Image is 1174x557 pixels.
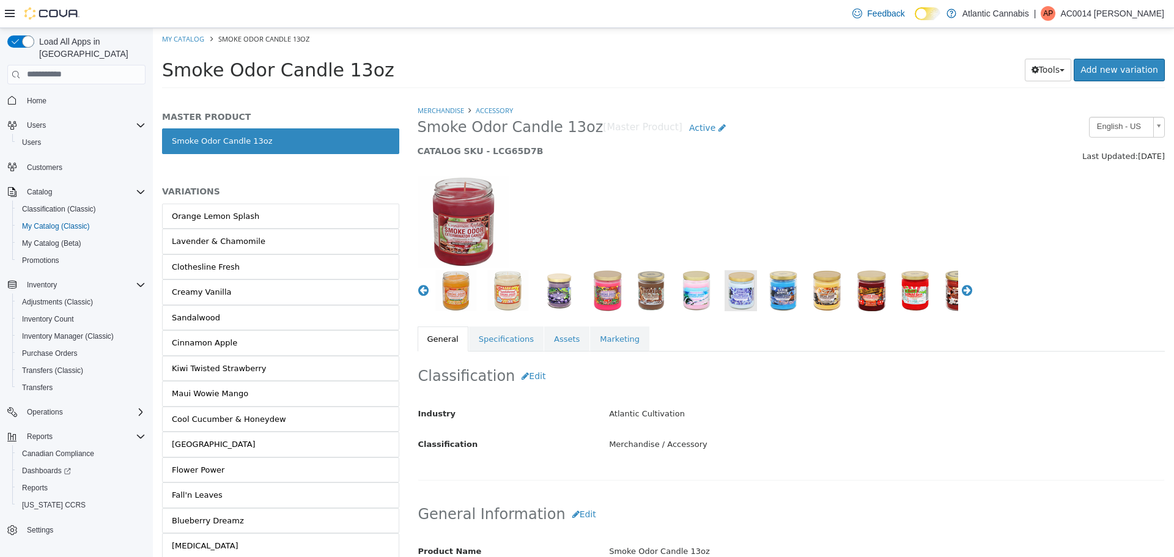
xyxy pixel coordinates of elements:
[22,429,146,444] span: Reports
[27,432,53,441] span: Reports
[2,404,150,421] button: Operations
[22,405,68,419] button: Operations
[265,78,311,87] a: Merchandise
[985,124,1012,133] span: [DATE]
[17,446,99,461] a: Canadian Compliance
[34,35,146,60] span: Load All Apps in [GEOGRAPHIC_DATA]
[12,379,150,396] button: Transfers
[22,160,67,175] a: Customers
[12,218,150,235] button: My Catalog (Classic)
[265,117,821,128] h5: CATALOG SKU - LCG65D7B
[22,204,96,214] span: Classification (Classic)
[17,498,90,512] a: [US_STATE] CCRS
[265,337,1012,360] h2: Classification
[22,118,146,133] span: Users
[323,78,360,87] a: Accessory
[19,309,84,321] div: Cinnamon Apple
[17,481,146,495] span: Reports
[17,135,146,150] span: Users
[12,328,150,345] button: Inventory Manager (Classic)
[17,463,76,478] a: Dashboards
[22,522,146,537] span: Settings
[847,1,909,26] a: Feedback
[22,93,146,108] span: Home
[22,500,86,510] span: [US_STATE] CCRS
[9,83,246,94] h5: MASTER PRODUCT
[12,293,150,311] button: Adjustments (Classic)
[265,411,325,421] span: Classification
[22,118,51,133] button: Users
[2,183,150,201] button: Catalog
[12,134,150,151] button: Users
[316,298,391,324] a: Specifications
[17,312,146,326] span: Inventory Count
[962,6,1029,21] p: Atlantic Cannabis
[17,219,146,234] span: My Catalog (Classic)
[22,160,146,175] span: Customers
[27,187,52,197] span: Catalog
[17,481,53,495] a: Reports
[22,297,93,307] span: Adjustments (Classic)
[27,525,53,535] span: Settings
[265,518,329,528] span: Product Name
[12,445,150,462] button: Canadian Compliance
[9,31,242,53] span: Smoke Odor Candle 13oz
[265,90,451,109] span: Smoke Odor Candle 13oz
[19,487,91,499] div: Blueberry Dreamz
[2,428,150,445] button: Reports
[22,366,83,375] span: Transfers (Classic)
[22,256,59,265] span: Promotions
[17,236,146,251] span: My Catalog (Beta)
[2,276,150,293] button: Inventory
[24,7,79,20] img: Cova
[17,253,64,268] a: Promotions
[22,278,146,292] span: Inventory
[22,221,90,231] span: My Catalog (Classic)
[19,284,67,296] div: Sandalwood
[9,100,246,126] a: Smoke Odor Candle 13oz
[12,479,150,496] button: Reports
[2,92,150,109] button: Home
[936,89,1012,109] a: English - US
[362,337,399,360] button: Edit
[22,138,41,147] span: Users
[12,345,150,362] button: Purchase Orders
[17,380,57,395] a: Transfers
[9,158,246,169] h5: VARIATIONS
[19,233,87,245] div: Clothesline Fresh
[19,461,70,473] div: Fall'n Leaves
[27,120,46,130] span: Users
[22,278,62,292] button: Inventory
[17,446,146,461] span: Canadian Compliance
[1043,6,1053,21] span: AP
[447,406,1021,427] div: Merchandise / Accessory
[17,363,146,378] span: Transfers (Classic)
[17,363,88,378] a: Transfers (Classic)
[19,436,72,448] div: Flower Power
[9,6,51,15] a: My Catalog
[22,349,78,358] span: Purchase Orders
[1041,6,1055,21] div: AC0014 Parsons Josh
[27,280,57,290] span: Inventory
[22,185,146,199] span: Catalog
[22,238,81,248] span: My Catalog (Beta)
[17,329,146,344] span: Inventory Manager (Classic)
[22,314,74,324] span: Inventory Count
[12,252,150,269] button: Promotions
[17,329,119,344] a: Inventory Manager (Classic)
[12,235,150,252] button: My Catalog (Beta)
[19,512,86,524] div: [MEDICAL_DATA]
[17,312,79,326] a: Inventory Count
[22,331,114,341] span: Inventory Manager (Classic)
[17,295,146,309] span: Adjustments (Classic)
[929,124,985,133] span: Last Updated:
[437,298,497,324] a: Marketing
[12,311,150,328] button: Inventory Count
[413,475,450,498] button: Edit
[915,7,940,20] input: Dark Mode
[808,256,821,268] button: Next
[447,375,1021,397] div: Atlantic Cultivation
[447,513,1021,534] div: Smoke Odor Candle 13oz
[19,207,113,219] div: Lavender & Chamomile
[536,95,563,105] span: Active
